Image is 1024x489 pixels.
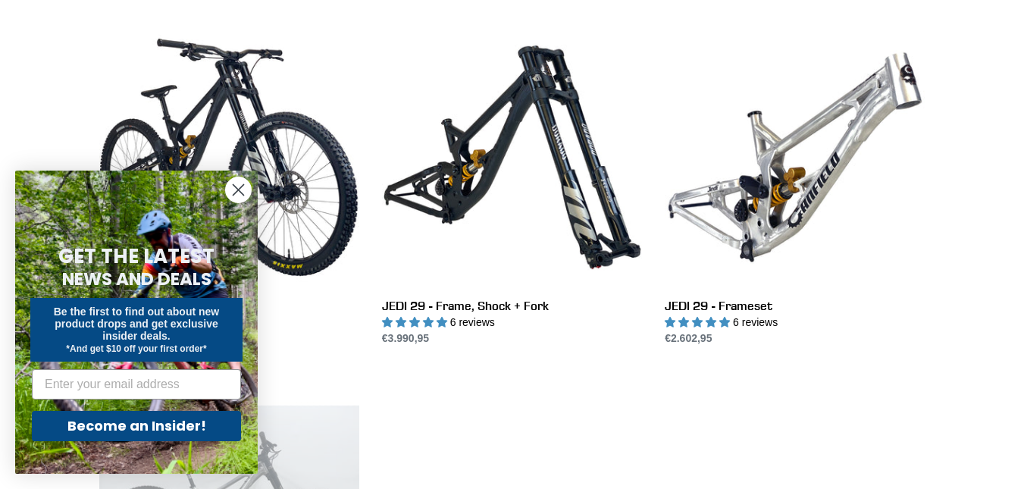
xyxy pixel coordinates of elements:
span: *And get $10 off your first order* [66,343,206,354]
span: NEWS AND DEALS [62,267,211,291]
span: Be the first to find out about new product drops and get exclusive insider deals. [54,306,220,342]
span: GET THE LATEST [58,243,215,270]
button: Close dialog [225,177,252,203]
button: Become an Insider! [32,411,241,441]
input: Enter your email address [32,369,241,400]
